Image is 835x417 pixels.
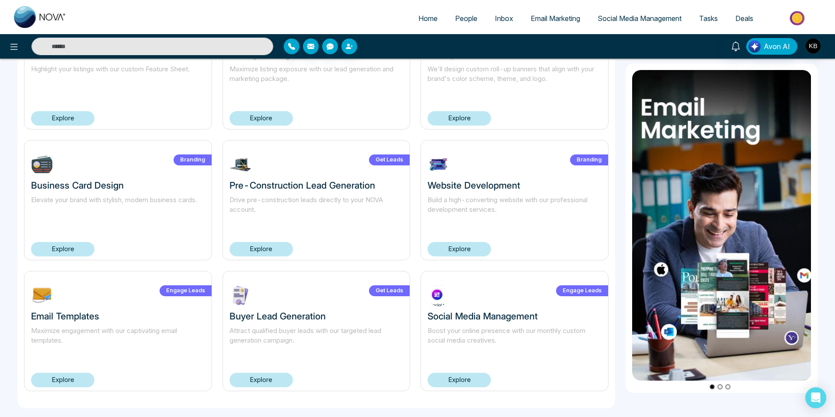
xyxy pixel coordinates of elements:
[31,195,205,225] p: Elevate your brand with stylish, modern business cards.
[369,154,410,165] label: Get Leads
[31,284,53,306] img: NOmgJ1742393483.jpg
[486,10,522,27] a: Inbox
[31,373,94,387] a: Explore
[230,154,251,175] img: FsSfh1730742515.jpg
[428,284,449,306] img: xBhNT1730301685.jpg
[556,285,608,296] label: Engage Leads
[410,10,446,27] a: Home
[428,373,491,387] a: Explore
[746,38,797,55] button: Avon AI
[230,242,293,256] a: Explore
[230,311,404,322] h3: Buyer Lead Generation
[764,41,790,52] span: Avon AI
[446,10,486,27] a: People
[699,14,718,23] span: Tasks
[495,14,513,23] span: Inbox
[805,387,826,408] div: Open Intercom Messenger
[230,111,293,126] a: Explore
[31,111,94,126] a: Explore
[727,10,762,27] a: Deals
[31,180,205,191] h3: Business Card Design
[31,242,94,256] a: Explore
[428,111,491,126] a: Explore
[725,384,731,389] button: Go to slide 3
[522,10,589,27] a: Email Marketing
[428,154,449,175] img: SW3NV1730301756.jpg
[230,284,251,306] img: sYAVk1730743386.jpg
[174,154,212,165] label: Branding
[690,10,727,27] a: Tasks
[230,195,404,225] p: Drive pre-construction leads directly to your NOVA account.
[160,285,212,296] label: Engage Leads
[531,14,580,23] span: Email Marketing
[428,326,602,356] p: Boost your online presence with our monthly custom social media creatives.
[31,154,53,175] img: BbxDK1732303356.jpg
[230,180,404,191] h3: Pre-Construction Lead Generation
[710,384,715,389] button: Go to slide 1
[230,373,293,387] a: Explore
[570,154,608,165] label: Branding
[735,14,753,23] span: Deals
[632,70,811,381] img: item1.png
[717,384,723,389] button: Go to slide 2
[428,242,491,256] a: Explore
[589,10,690,27] a: Social Media Management
[369,285,410,296] label: Get Leads
[766,8,830,28] img: Market-place.gif
[418,14,438,23] span: Home
[806,39,821,53] img: User Avatar
[31,326,205,356] p: Maximize engagement with our captivating email templates.
[428,195,602,225] p: Build a high-converting website with our professional development services.
[31,64,205,94] p: Highlight your listings with our custom Feature Sheet.
[428,180,602,191] h3: Website Development
[428,64,602,94] p: We'll design custom roll-up banners that align with your brand's color scheme, theme, and logo.
[230,64,404,94] p: Maximize listing exposure with our lead generation and marketing package.
[31,311,205,322] h3: Email Templates
[455,14,477,23] span: People
[748,40,761,53] img: Lead Flow
[428,311,602,322] h3: Social Media Management
[14,6,66,28] img: Nova CRM Logo
[598,14,682,23] span: Social Media Management
[230,326,404,356] p: Attract qualified buyer leads with our targeted lead generation campaign.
